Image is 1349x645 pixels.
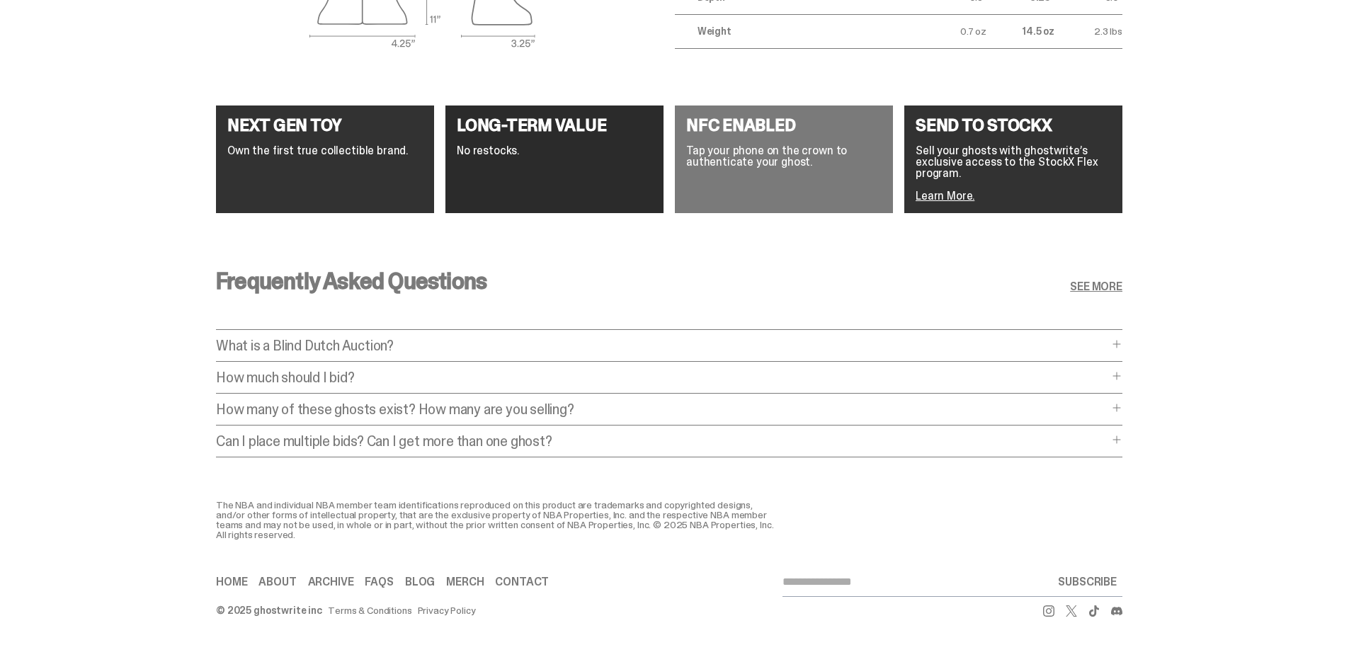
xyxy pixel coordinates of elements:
h4: NEXT GEN TOY [227,117,423,134]
h4: SEND TO STOCKX [916,117,1111,134]
a: Contact [495,576,549,588]
p: Own the first true collectible brand. [227,145,423,156]
a: Home [216,576,247,588]
p: How much should I bid? [216,370,1108,384]
a: Archive [308,576,354,588]
h4: NFC ENABLED [686,117,882,134]
p: How many of these ghosts exist? How many are you selling? [216,402,1108,416]
a: About [258,576,296,588]
div: The NBA and individual NBA member team identifications reproduced on this product are trademarks ... [216,500,782,540]
td: 2.3 lbs [1054,14,1122,48]
a: Terms & Conditions [328,605,411,615]
a: Merch [446,576,484,588]
td: Weight [675,14,918,48]
td: 14.5 oz [986,14,1054,48]
p: Sell your ghosts with ghostwrite’s exclusive access to the StockX Flex program. [916,145,1111,179]
a: Learn More. [916,188,974,203]
p: What is a Blind Dutch Auction? [216,338,1108,353]
p: Can I place multiple bids? Can I get more than one ghost? [216,434,1108,448]
td: 0.7 oz [918,14,986,48]
a: SEE MORE [1070,281,1122,292]
a: Blog [405,576,435,588]
h3: Frequently Asked Questions [216,270,486,292]
a: Privacy Policy [418,605,476,615]
button: SUBSCRIBE [1052,568,1122,596]
p: No restocks. [457,145,652,156]
a: FAQs [365,576,393,588]
h4: LONG-TERM VALUE [457,117,652,134]
div: © 2025 ghostwrite inc [216,605,322,615]
p: Tap your phone on the crown to authenticate your ghost. [686,145,882,168]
